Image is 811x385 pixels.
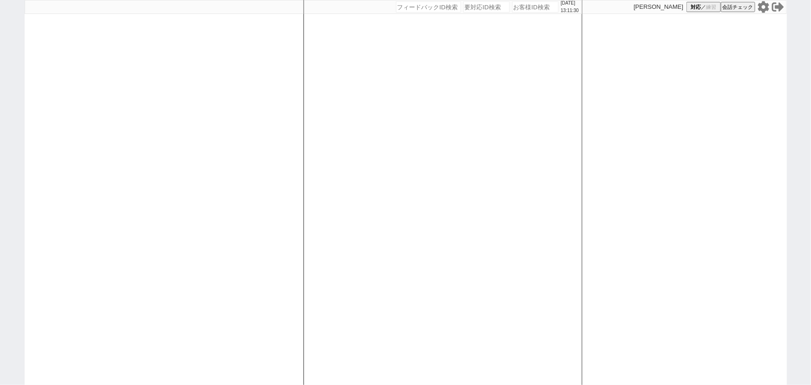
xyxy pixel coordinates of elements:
[463,1,510,13] input: 要対応ID検索
[686,2,721,12] button: 対応／練習
[691,4,701,11] span: 対応
[706,4,716,11] span: 練習
[561,7,579,14] p: 13:11:30
[721,2,755,12] button: 会話チェック
[396,1,461,13] input: フィードバックID検索
[512,1,559,13] input: お客様ID検索
[723,4,753,11] span: 会話チェック
[634,3,684,11] p: [PERSON_NAME]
